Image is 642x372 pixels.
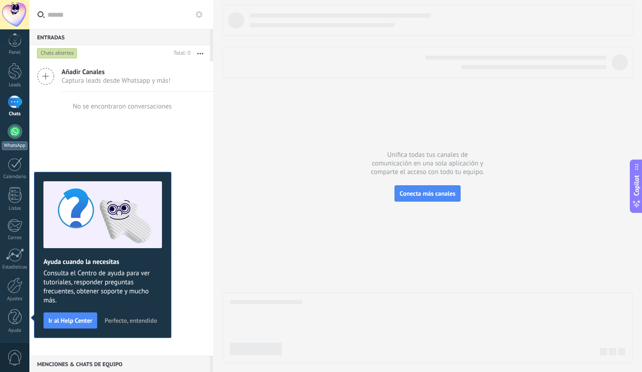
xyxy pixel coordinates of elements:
[29,356,210,372] div: Menciones & Chats de equipo
[395,185,460,202] button: Conecta más canales
[37,48,77,59] div: Chats abiertos
[2,296,28,302] div: Ajustes
[48,317,92,324] span: Ir al Help Center
[73,102,172,111] div: No se encontraron conversaciones
[2,50,28,56] div: Panel
[170,49,190,58] div: Total: 0
[62,76,171,85] span: Captura leads desde Whatsapp y más!
[2,174,28,180] div: Calendario
[62,68,171,76] span: Añadir Canales
[100,314,161,327] button: Perfecto, entendido
[43,258,162,266] h2: Ayuda cuando la necesitas
[2,206,28,212] div: Listas
[399,189,455,198] span: Conecta más canales
[2,82,28,88] div: Leads
[632,175,641,196] span: Copilot
[29,29,210,45] div: Entradas
[2,111,28,117] div: Chats
[43,312,97,329] button: Ir al Help Center
[2,328,28,334] div: Ayuda
[2,235,28,241] div: Correo
[105,317,157,324] span: Perfecto, entendido
[43,269,162,305] span: Consulta el Centro de ayuda para ver tutoriales, responder preguntas frecuentes, obtener soporte ...
[2,264,28,270] div: Estadísticas
[2,141,28,150] div: WhatsApp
